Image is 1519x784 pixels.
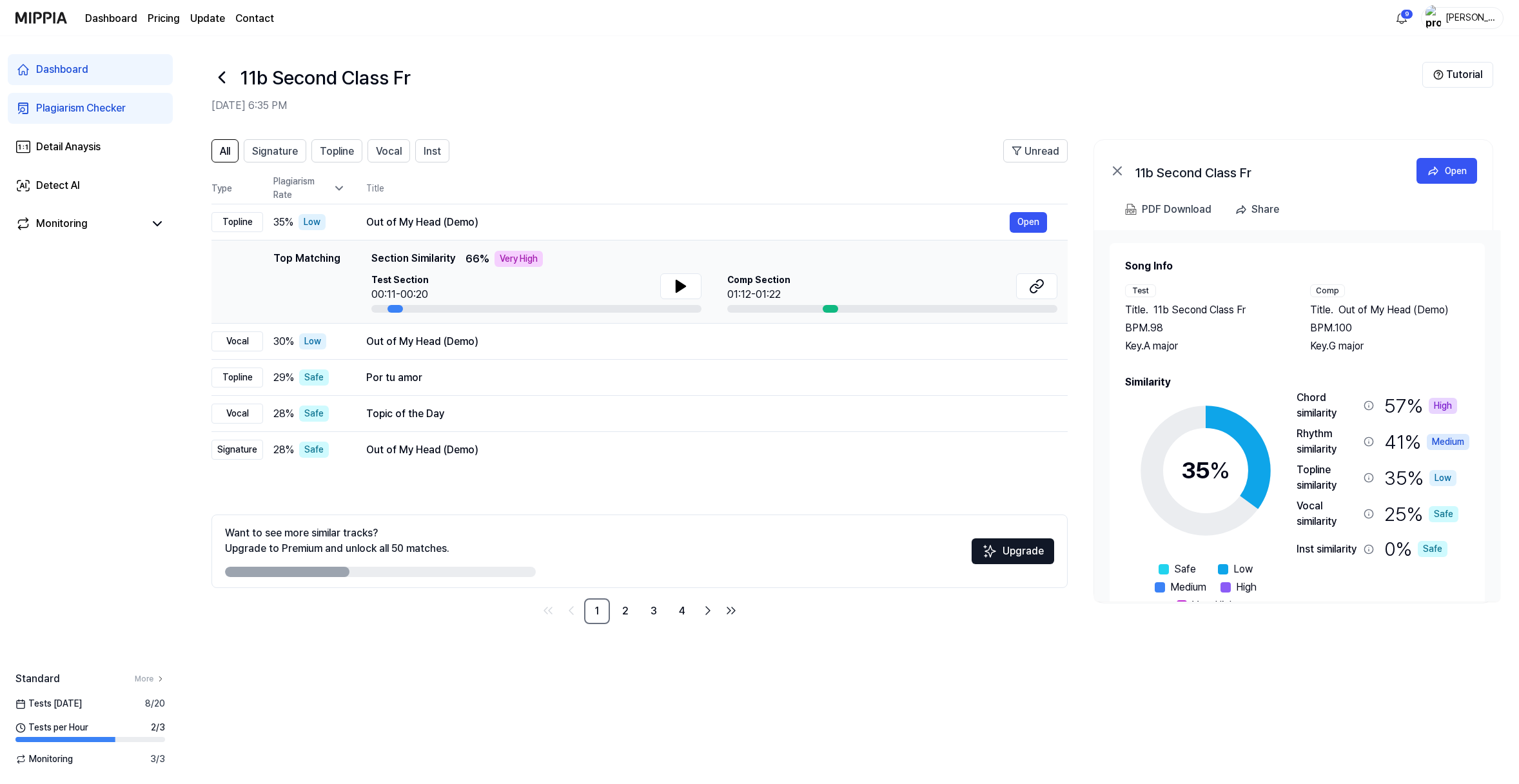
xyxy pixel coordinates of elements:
a: Go to last page [721,600,741,621]
th: Title [366,173,1068,204]
span: 35 % [273,215,293,230]
div: Dashboard [36,62,88,77]
div: Inst similarity [1297,542,1358,557]
div: High [1429,398,1457,414]
img: profile [1426,5,1441,31]
span: Monitoring [15,752,73,766]
span: 66 % [465,251,489,267]
div: Key. A major [1125,338,1284,354]
div: Plagiarism Checker [36,101,126,116]
div: 35 % [1384,462,1456,493]
div: Por tu amor [366,370,1047,386]
h1: 11b Second Class Fr [240,63,411,92]
div: 41 % [1384,426,1469,457]
h2: Similarity [1125,375,1469,390]
span: Tests [DATE] [15,697,82,710]
div: BPM. 98 [1125,320,1284,336]
a: Update [190,11,225,26]
a: Contact [235,11,274,26]
a: Go to previous page [561,600,582,621]
button: Pricing [148,11,180,26]
span: Vocal [376,144,402,159]
div: PDF Download [1142,201,1211,218]
a: 3 [641,598,667,624]
span: Tests per Hour [15,721,88,734]
button: Share [1230,197,1289,222]
button: Tutorial [1422,62,1493,88]
div: 0 % [1384,534,1447,563]
span: Signature [252,144,298,159]
span: 2 / 3 [151,721,165,734]
h2: [DATE] 6:35 PM [211,98,1422,113]
button: Signature [244,139,306,162]
span: 11b Second Class Fr [1153,302,1246,318]
button: Topline [311,139,362,162]
div: Low [1429,470,1456,486]
button: 알림9 [1391,8,1412,28]
div: 00:11-00:20 [371,287,429,302]
a: 4 [669,598,695,624]
div: Medium [1427,434,1469,450]
span: Medium [1170,580,1206,595]
div: 35 [1181,453,1230,488]
div: Topline [211,212,263,232]
div: Topic of the Day [366,406,1047,422]
div: Safe [299,442,329,458]
a: Detect AI [8,170,173,201]
a: Dashboard [8,54,173,85]
img: Sparkles [982,544,997,559]
div: 25 % [1384,498,1458,529]
div: Signature [211,440,263,460]
span: 3 / 3 [150,752,165,766]
span: High [1236,580,1257,595]
div: 9 [1400,9,1413,19]
div: 11b Second Class Fr [1135,163,1393,179]
div: Top Matching [273,251,340,313]
span: 30 % [273,334,294,349]
th: Type [211,173,263,204]
div: BPM. 100 [1310,320,1469,336]
span: Low [1233,562,1253,577]
span: Out of My Head (Demo) [1338,302,1449,318]
div: Chord similarity [1297,390,1358,421]
div: Test [1125,284,1156,297]
span: % [1210,456,1230,484]
span: Topline [320,144,354,159]
span: All [220,144,230,159]
div: Open [1445,164,1467,178]
span: Title . [1125,302,1148,318]
div: Safe [1418,541,1447,557]
button: Unread [1003,139,1068,162]
div: Detail Anaysis [36,139,101,155]
a: Song InfoTestTitle.11b Second Class FrBPM.98Key.A majorCompTitle.Out of My Head (Demo)BPM.100Key.... [1094,230,1500,602]
span: 29 % [273,370,294,386]
button: Vocal [367,139,410,162]
div: Key. G major [1310,338,1469,354]
span: Title . [1310,302,1333,318]
div: Out of My Head (Demo) [366,215,1010,230]
span: Section Similarity [371,251,455,267]
div: Topline [211,367,263,387]
h2: Song Info [1125,259,1469,274]
span: 28 % [273,442,294,458]
div: Safe [299,406,329,422]
img: 알림 [1394,10,1409,26]
button: Open [1010,212,1047,233]
div: Rhythm similarity [1297,426,1358,457]
button: Open [1416,158,1477,184]
span: Inst [424,144,441,159]
div: 01:12-01:22 [727,287,790,302]
span: 8 / 20 [145,697,165,710]
div: [PERSON_NAME] [1445,10,1495,24]
span: 28 % [273,406,294,422]
a: Detail Anaysis [8,132,173,162]
div: Plagiarism Rate [273,175,346,202]
span: Test Section [371,273,429,287]
div: Out of My Head (Demo) [366,334,1047,349]
a: 1 [584,598,610,624]
button: All [211,139,239,162]
span: Safe [1174,562,1196,577]
div: Very High [495,251,543,267]
nav: pagination [211,598,1068,624]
